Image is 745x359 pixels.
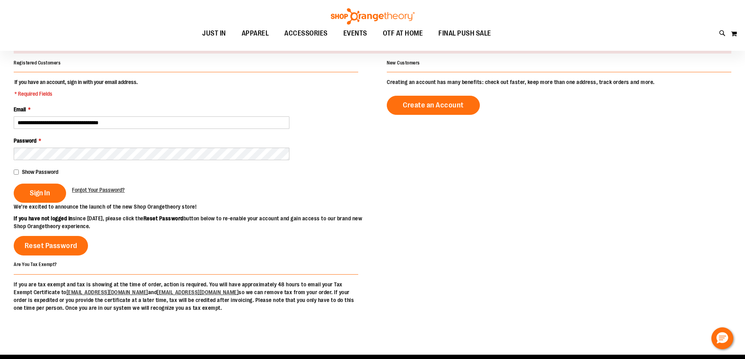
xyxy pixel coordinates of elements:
a: EVENTS [336,25,375,43]
span: Reset Password [25,241,77,250]
button: Hello, have a question? Let’s chat. [711,327,733,349]
span: Email [14,106,26,113]
p: If you are tax exempt and tax is showing at the time of order, action is required. You will have ... [14,280,358,312]
a: Create an Account [387,96,480,115]
span: * Required Fields [14,90,138,98]
p: Creating an account has many benefits: check out faster, keep more than one address, track orders... [387,78,731,86]
p: since [DATE], please click the button below to re-enable your account and gain access to our bran... [14,214,373,230]
span: Create an Account [403,101,464,109]
strong: Are You Tax Exempt? [14,262,57,267]
p: We’re excited to announce the launch of the new Shop Orangetheory store! [14,203,373,211]
a: [EMAIL_ADDRESS][DOMAIN_NAME] [157,289,239,295]
span: JUST IN [202,25,226,42]
span: Password [14,138,36,144]
a: ACCESSORIES [276,25,336,43]
img: Shop Orangetheory [330,8,416,25]
span: Show Password [22,169,58,175]
a: [EMAIL_ADDRESS][DOMAIN_NAME] [66,289,148,295]
strong: New Customers [387,60,420,66]
a: Reset Password [14,236,88,255]
span: APPAREL [242,25,269,42]
a: JUST IN [194,25,234,43]
span: Forgot Your Password? [72,187,125,193]
strong: If you have not logged in [14,215,73,221]
strong: Registered Customers [14,60,61,66]
span: OTF AT HOME [383,25,423,42]
span: Sign In [30,189,50,197]
strong: Reset Password [144,215,183,221]
button: Sign In [14,184,66,203]
span: EVENTS [343,25,367,42]
a: FINAL PUSH SALE [431,25,499,43]
span: ACCESSORIES [284,25,328,42]
a: OTF AT HOME [375,25,431,43]
a: APPAREL [234,25,277,43]
a: Forgot Your Password? [72,186,125,194]
legend: If you have an account, sign in with your email address. [14,78,138,98]
span: FINAL PUSH SALE [438,25,491,42]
